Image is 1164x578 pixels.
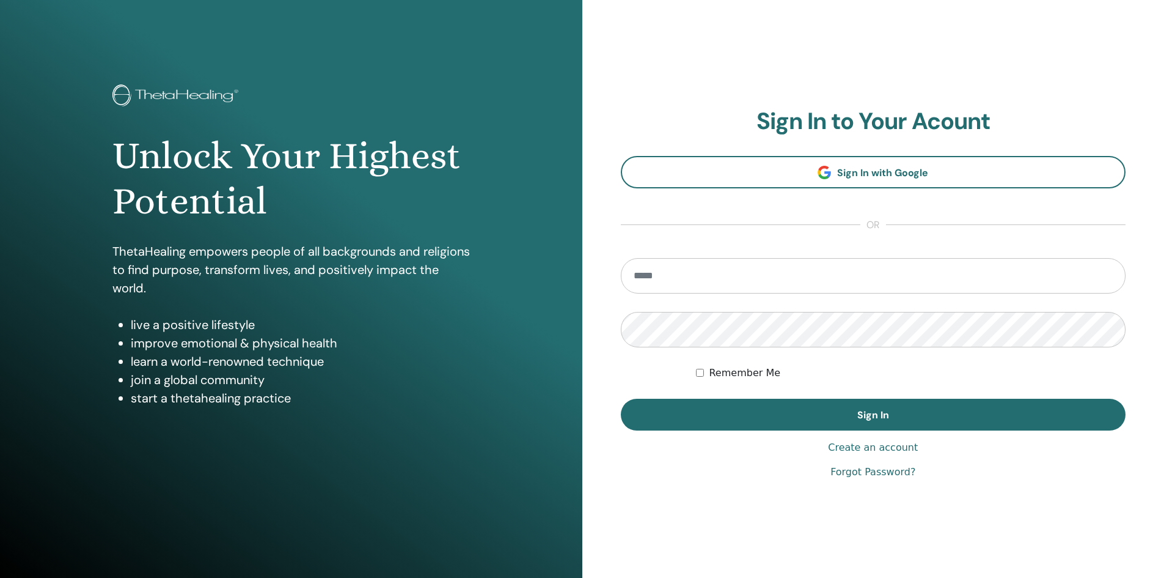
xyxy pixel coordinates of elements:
[621,108,1126,136] h2: Sign In to Your Acount
[860,218,886,232] span: or
[131,334,470,352] li: improve emotional & physical health
[857,409,889,421] span: Sign In
[709,366,780,380] label: Remember Me
[837,166,928,179] span: Sign In with Google
[131,352,470,371] li: learn a world-renowned technique
[621,399,1126,431] button: Sign In
[112,133,470,224] h1: Unlock Your Highest Potential
[131,371,470,389] li: join a global community
[696,366,1126,380] div: Keep me authenticated indefinitely or until I manually logout
[621,156,1126,188] a: Sign In with Google
[112,242,470,297] p: ThetaHealing empowers people of all backgrounds and religions to find purpose, transform lives, a...
[830,465,915,480] a: Forgot Password?
[828,440,918,455] a: Create an account
[131,316,470,334] li: live a positive lifestyle
[131,389,470,407] li: start a thetahealing practice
